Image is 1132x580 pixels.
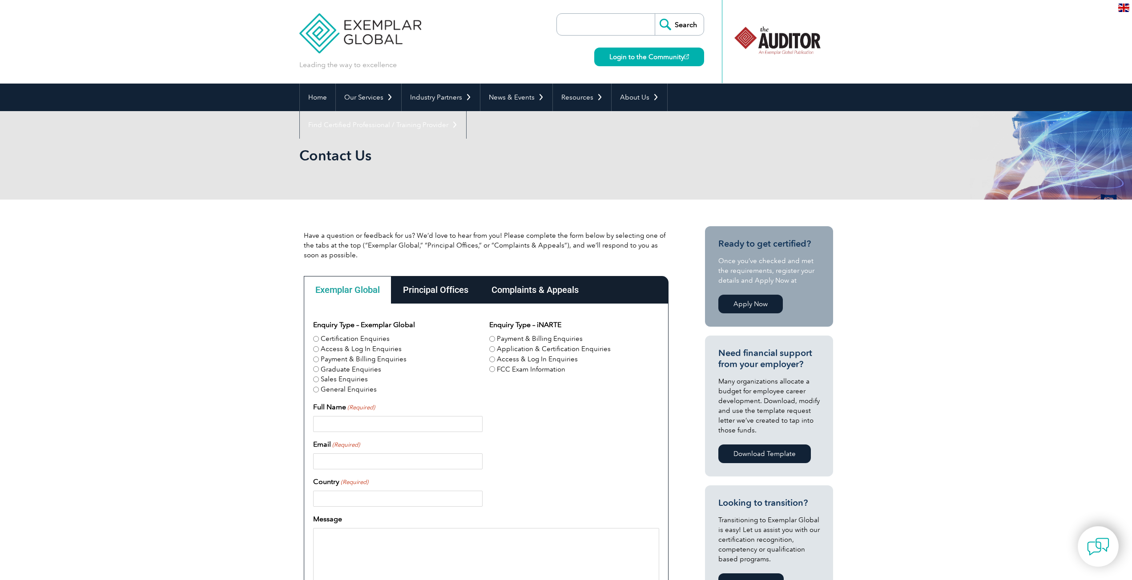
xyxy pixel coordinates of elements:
label: Full Name [313,402,375,412]
label: Sales Enquiries [321,374,368,384]
label: Message [313,514,342,524]
a: Industry Partners [402,84,480,111]
a: Download Template [718,444,811,463]
a: Home [300,84,335,111]
p: Many organizations allocate a budget for employee career development. Download, modify and use th... [718,376,820,435]
label: Payment & Billing Enquiries [497,334,583,344]
p: Once you’ve checked and met the requirements, register your details and Apply Now at [718,256,820,285]
a: Resources [553,84,611,111]
a: Login to the Community [594,48,704,66]
h3: Ready to get certified? [718,238,820,249]
label: Graduate Enquiries [321,364,381,375]
p: Leading the way to excellence [299,60,397,70]
label: FCC Exam Information [497,364,565,375]
input: Search [655,14,704,35]
a: Our Services [336,84,401,111]
div: Principal Offices [391,276,480,304]
label: Access & Log In Enquiries [321,344,402,354]
legend: Enquiry Type – iNARTE [489,320,561,330]
img: en [1118,4,1129,12]
h3: Need financial support from your employer? [718,348,820,370]
label: Country [313,476,368,487]
p: Have a question or feedback for us? We’d love to hear from you! Please complete the form below by... [304,231,669,260]
p: Transitioning to Exemplar Global is easy! Let us assist you with our certification recognition, c... [718,515,820,564]
h1: Contact Us [299,147,641,164]
a: About Us [612,84,667,111]
label: Email [313,439,360,450]
img: contact-chat.png [1087,536,1109,558]
label: General Enquiries [321,384,377,395]
label: Certification Enquiries [321,334,390,344]
a: Apply Now [718,295,783,313]
legend: Enquiry Type – Exemplar Global [313,320,415,330]
span: (Required) [340,478,368,487]
span: (Required) [331,440,360,449]
label: Payment & Billing Enquiries [321,354,407,364]
label: Access & Log In Enquiries [497,354,578,364]
a: Find Certified Professional / Training Provider [300,111,466,139]
h3: Looking to transition? [718,497,820,508]
div: Exemplar Global [304,276,391,304]
label: Application & Certification Enquiries [497,344,611,354]
span: (Required) [346,403,375,412]
div: Complaints & Appeals [480,276,590,304]
a: News & Events [480,84,552,111]
img: open_square.png [684,54,689,59]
